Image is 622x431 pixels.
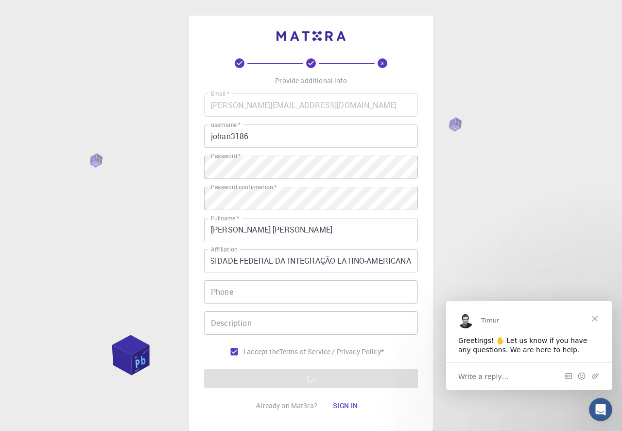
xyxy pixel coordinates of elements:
iframe: Intercom live chat [589,398,612,421]
p: Already on Mat3ra? [256,401,317,411]
p: Terms of Service / Privacy Policy * [279,347,384,357]
span: I accept the [243,347,279,357]
label: Password confirmation [211,183,276,191]
p: Provide additional info [275,76,346,86]
label: username [211,121,241,129]
label: Fullname [211,214,239,222]
text: 3 [381,60,384,67]
button: Sign in [325,396,366,415]
a: Terms of Service / Privacy Policy* [279,347,384,357]
label: Email [211,90,229,98]
iframe: Intercom live chat message [446,301,612,390]
label: Password [211,152,241,160]
label: Affiliation [211,245,237,253]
